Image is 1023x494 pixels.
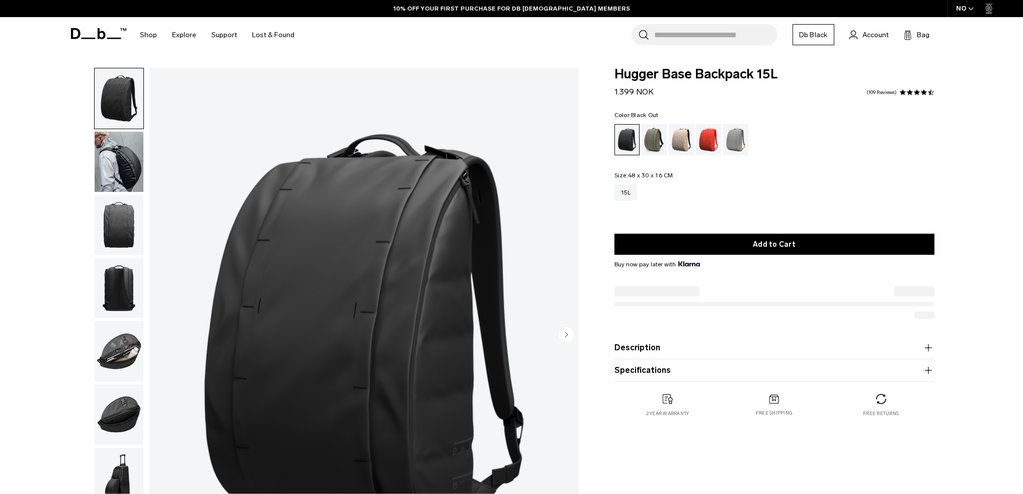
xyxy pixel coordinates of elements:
button: Hugger Base Backpack 15L Black Out [94,131,144,192]
span: Account [862,30,889,40]
p: Free shipping [756,410,793,417]
button: Specifications [614,364,934,376]
a: Support [211,17,237,53]
button: Hugger Base Backpack 15L Black Out [94,384,144,445]
button: Bag [904,29,929,41]
a: Black Out [614,124,640,155]
a: Account [849,29,889,41]
legend: Color: [614,112,659,118]
a: Forest Green [642,124,667,155]
a: Lost & Found [252,17,294,53]
button: Hugger Base Backpack 15L Black Out [94,68,144,129]
a: Db Black [793,24,834,45]
button: Hugger Base Backpack 15L Black Out [94,321,144,382]
img: Hugger Base Backpack 15L Black Out [95,384,143,445]
p: Free returns [863,410,899,417]
nav: Main Navigation [132,17,302,53]
button: Add to Cart [614,234,934,255]
a: Explore [172,17,196,53]
span: Buy now pay later with [614,260,700,269]
img: Hugger Base Backpack 15L Black Out [95,132,143,192]
p: 2 year warranty [646,410,689,417]
a: Fogbow Beige [669,124,694,155]
button: Next slide [559,327,574,344]
img: Hugger Base Backpack 15L Black Out [95,321,143,381]
img: Hugger Base Backpack 15L Black Out [95,258,143,318]
span: Black Out [631,112,658,119]
span: 1.399 NOK [614,87,654,96]
span: 48 x 30 x 16 CM [628,172,673,179]
span: Hugger Base Backpack 15L [614,68,934,81]
a: Sand Grey [723,124,748,155]
button: Hugger Base Backpack 15L Black Out [94,194,144,256]
img: Hugger Base Backpack 15L Black Out [95,68,143,129]
a: 10% OFF YOUR FIRST PURCHASE FOR DB [DEMOGRAPHIC_DATA] MEMBERS [394,4,630,13]
a: Shop [140,17,157,53]
img: Hugger Base Backpack 15L Black Out [95,195,143,255]
button: Hugger Base Backpack 15L Black Out [94,257,144,319]
img: {"height" => 20, "alt" => "Klarna"} [678,261,700,266]
button: Description [614,342,934,354]
a: 15L [614,184,638,201]
a: 109 reviews [867,90,897,95]
legend: Size: [614,172,673,178]
span: Bag [917,30,929,40]
a: Falu Red [696,124,721,155]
